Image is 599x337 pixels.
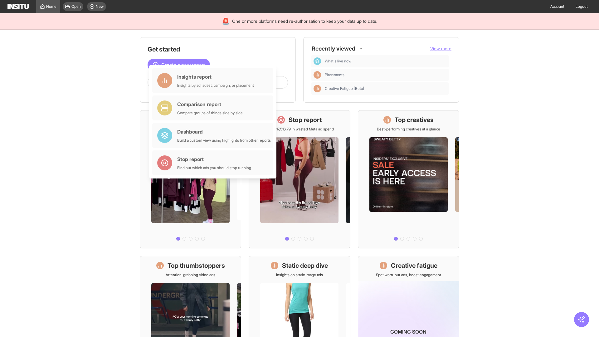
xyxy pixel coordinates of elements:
span: Creative Fatigue [Beta] [325,86,446,91]
span: View more [430,46,451,51]
div: 🚨 [222,17,230,26]
h1: Static deep dive [282,261,328,270]
div: Insights by ad, adset, campaign, or placement [177,83,254,88]
span: One or more platforms need re-authorisation to keep your data up to date. [232,18,377,24]
div: Find out which ads you should stop running [177,165,251,170]
h1: Top thumbstoppers [168,261,225,270]
span: Placements [325,72,446,77]
div: Build a custom view using highlights from other reports [177,138,271,143]
span: What's live now [325,59,351,64]
p: Save £17,516.79 in wasted Meta ad spend [265,127,334,132]
div: Dashboard [177,128,271,135]
span: Open [71,4,81,9]
div: Insights [314,85,321,92]
div: Comparison report [177,100,243,108]
h1: Get started [148,45,288,54]
p: Insights on static image ads [276,272,323,277]
div: Insights [314,71,321,79]
p: Best-performing creatives at a glance [377,127,440,132]
a: Top creativesBest-performing creatives at a glance [358,110,459,248]
p: Attention-grabbing video ads [166,272,215,277]
span: What's live now [325,59,446,64]
div: Compare groups of things side by side [177,110,243,115]
button: View more [430,46,451,52]
div: Dashboard [314,57,321,65]
a: Stop reportSave £17,516.79 in wasted Meta ad spend [249,110,350,248]
div: Stop report [177,155,251,163]
h1: Top creatives [395,115,434,124]
span: Placements [325,72,344,77]
h1: Stop report [289,115,322,124]
img: Logo [7,4,29,9]
span: Home [46,4,56,9]
span: New [96,4,104,9]
div: Insights report [177,73,254,81]
a: What's live nowSee all active ads instantly [140,110,241,248]
span: Create a new report [161,61,205,69]
span: Creative Fatigue [Beta] [325,86,364,91]
button: Create a new report [148,59,210,71]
